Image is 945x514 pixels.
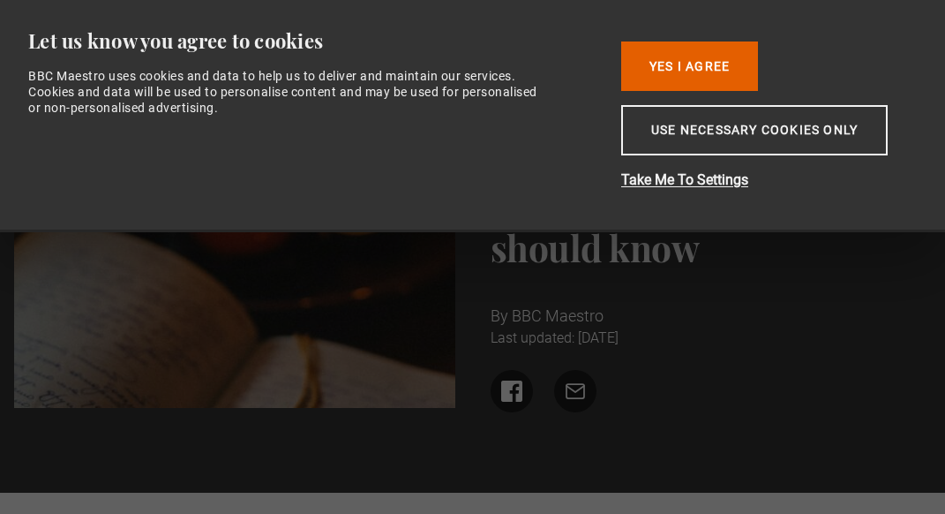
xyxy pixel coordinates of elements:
button: Take Me To Settings [621,170,904,191]
span: By [491,306,508,325]
div: BBC Maestro uses cookies and data to help us to deliver and maintain our services. Cookies and da... [28,68,537,117]
time: Last updated: [DATE] [491,329,619,346]
h1: 18 poetic forms every poet should know [491,184,932,268]
span: BBC Maestro [512,306,604,325]
button: Use necessary cookies only [621,105,888,155]
button: Yes I Agree [621,42,758,91]
div: Let us know you agree to cookies [28,28,594,54]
